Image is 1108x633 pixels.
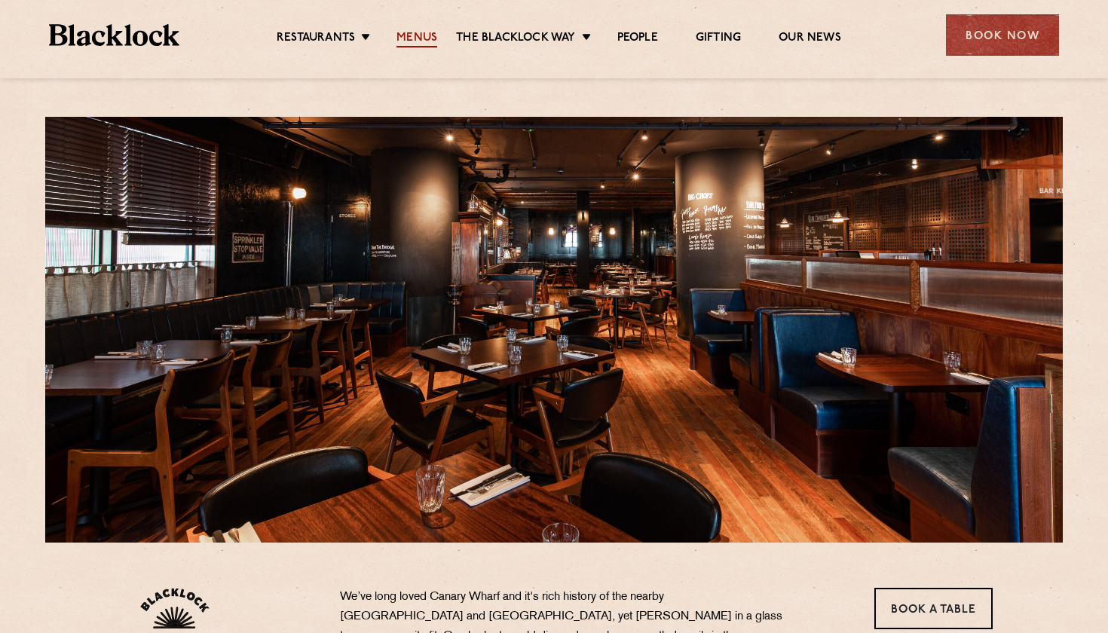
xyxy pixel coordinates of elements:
[779,31,841,47] a: Our News
[49,24,179,46] img: BL_Textured_Logo-footer-cropped.svg
[946,14,1059,56] div: Book Now
[456,31,575,47] a: The Blacklock Way
[396,31,437,47] a: Menus
[696,31,741,47] a: Gifting
[874,588,993,629] a: Book a Table
[617,31,658,47] a: People
[277,31,355,47] a: Restaurants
